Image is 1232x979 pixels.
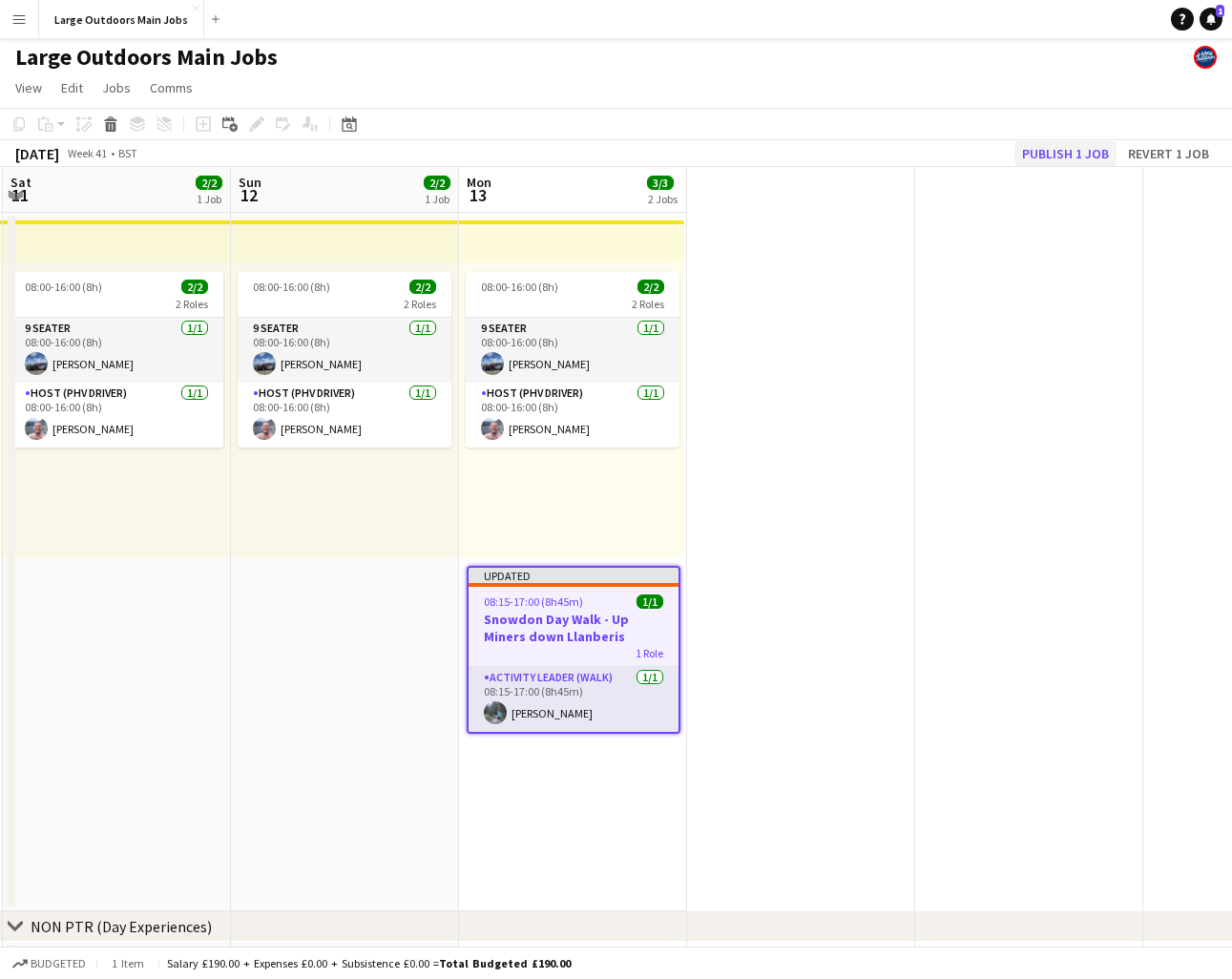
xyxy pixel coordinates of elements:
[1200,8,1222,31] a: 1
[39,1,204,38] button: Large Outdoors Main Jobs
[102,79,131,96] span: Jobs
[15,43,278,72] h1: Large Outdoors Main Jobs
[31,917,212,936] div: NON PTR (Day Experiences)
[105,956,151,970] span: 1 item
[15,144,59,163] div: [DATE]
[404,297,436,311] span: 2 Roles
[632,297,664,311] span: 2 Roles
[469,611,679,645] h3: Snowdon Day Walk - Up Miners down Llanberis
[467,566,680,734] app-job-card: Updated08:15-17:00 (8h45m)1/1Snowdon Day Walk - Up Miners down Llanberis1 RoleActivity Leader (Wa...
[484,594,583,609] span: 08:15-17:00 (8h45m)
[466,383,679,448] app-card-role: Host (PHV Driver)1/108:00-16:00 (8h)[PERSON_NAME]
[439,956,571,970] span: Total Budgeted £190.00
[167,956,571,970] div: Salary £190.00 + Expenses £0.00 + Subsistence £0.00 =
[1194,46,1217,69] app-user-avatar: Large Outdoors Office
[647,176,674,190] span: 3/3
[196,176,222,190] span: 2/2
[424,176,450,190] span: 2/2
[197,192,221,206] div: 1 Job
[481,280,558,294] span: 08:00-16:00 (8h)
[53,75,91,100] a: Edit
[466,272,679,448] app-job-card: 08:00-16:00 (8h)2/22 Roles9 Seater1/108:00-16:00 (8h)[PERSON_NAME]Host (PHV Driver)1/108:00-16:00...
[637,280,664,294] span: 2/2
[94,75,138,100] a: Jobs
[238,318,451,383] app-card-role: 9 Seater1/108:00-16:00 (8h)[PERSON_NAME]
[238,383,451,448] app-card-role: Host (PHV Driver)1/108:00-16:00 (8h)[PERSON_NAME]
[10,383,223,448] app-card-role: Host (PHV Driver)1/108:00-16:00 (8h)[PERSON_NAME]
[10,272,223,448] app-job-card: 08:00-16:00 (8h)2/22 Roles9 Seater1/108:00-16:00 (8h)[PERSON_NAME]Host (PHV Driver)1/108:00-16:00...
[238,272,451,448] app-job-card: 08:00-16:00 (8h)2/22 Roles9 Seater1/108:00-16:00 (8h)[PERSON_NAME]Host (PHV Driver)1/108:00-16:00...
[118,146,137,160] div: BST
[10,318,223,383] app-card-role: 9 Seater1/108:00-16:00 (8h)[PERSON_NAME]
[409,280,436,294] span: 2/2
[10,174,31,191] span: Sat
[61,79,83,96] span: Edit
[181,280,208,294] span: 2/2
[425,192,449,206] div: 1 Job
[31,957,86,970] span: Budgeted
[176,297,208,311] span: 2 Roles
[1216,5,1224,17] span: 1
[236,184,261,206] span: 12
[469,667,679,732] app-card-role: Activity Leader (Walk)1/108:15-17:00 (8h45m)[PERSON_NAME]
[1120,141,1217,166] button: Revert 1 job
[636,646,663,660] span: 1 Role
[467,174,491,191] span: Mon
[15,79,42,96] span: View
[63,146,111,160] span: Week 41
[466,318,679,383] app-card-role: 9 Seater1/108:00-16:00 (8h)[PERSON_NAME]
[25,280,102,294] span: 08:00-16:00 (8h)
[142,75,200,100] a: Comms
[253,280,330,294] span: 08:00-16:00 (8h)
[8,75,50,100] a: View
[648,192,678,206] div: 2 Jobs
[464,184,491,206] span: 13
[150,79,193,96] span: Comms
[637,594,663,609] span: 1/1
[469,568,679,583] div: Updated
[10,953,89,974] button: Budgeted
[1014,141,1117,166] button: Publish 1 job
[239,174,261,191] span: Sun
